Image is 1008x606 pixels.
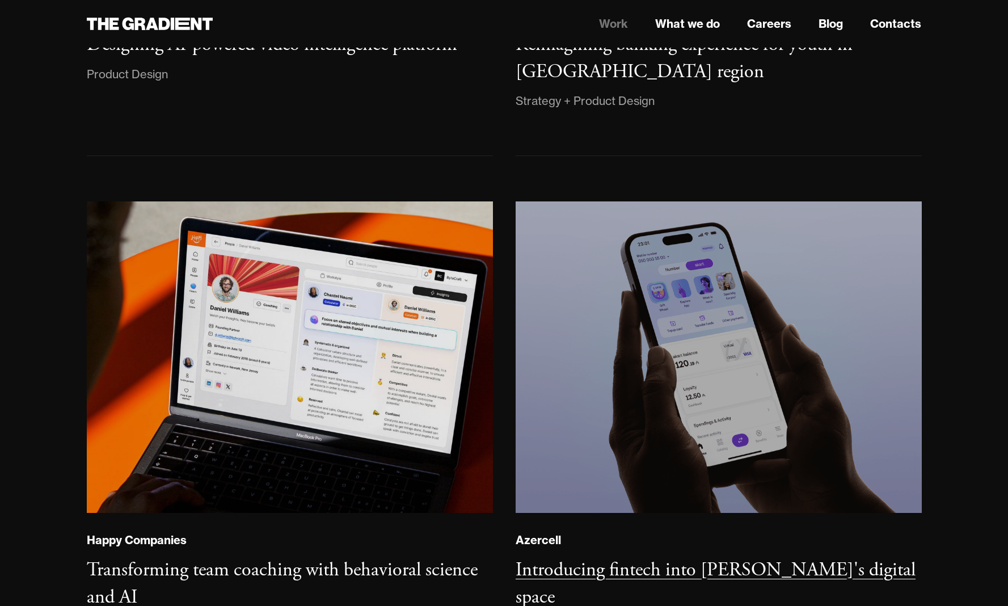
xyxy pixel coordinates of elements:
[747,15,791,32] a: Careers
[870,15,921,32] a: Contacts
[516,92,655,110] div: Strategy + Product Design
[87,32,457,57] h3: Designing AI-powered video intelligence platform
[516,533,561,548] div: Azercell
[599,15,628,32] a: Work
[655,15,720,32] a: What we do
[516,32,853,84] h3: Reimagining banking experience for youth in [GEOGRAPHIC_DATA] region
[87,533,187,548] div: Happy Companies
[87,65,168,83] div: Product Design
[819,15,843,32] a: Blog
